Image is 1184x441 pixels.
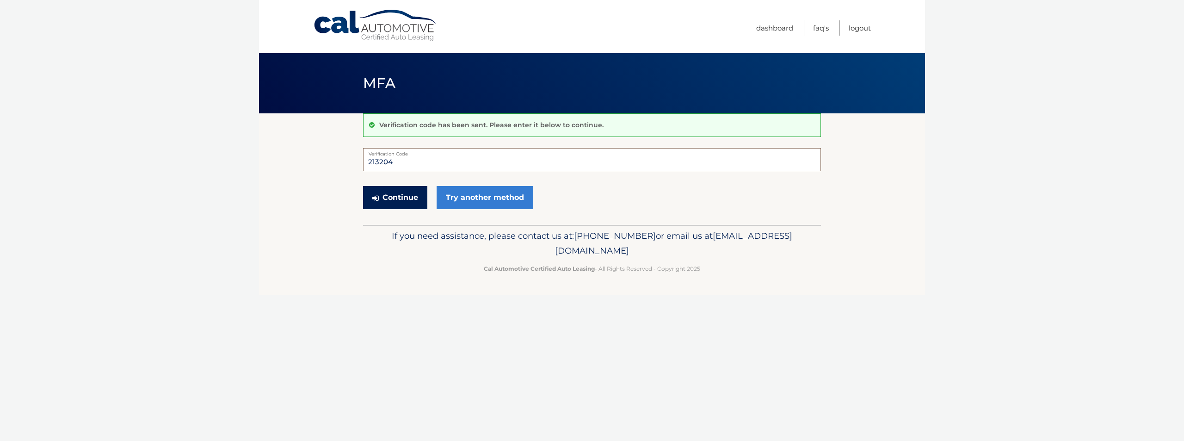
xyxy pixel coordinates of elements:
[437,186,533,209] a: Try another method
[484,265,595,272] strong: Cal Automotive Certified Auto Leasing
[379,121,604,129] p: Verification code has been sent. Please enter it below to continue.
[369,229,815,258] p: If you need assistance, please contact us at: or email us at
[363,186,427,209] button: Continue
[363,148,821,171] input: Verification Code
[813,20,829,36] a: FAQ's
[363,148,821,155] label: Verification Code
[756,20,793,36] a: Dashboard
[313,9,438,42] a: Cal Automotive
[555,230,792,256] span: [EMAIL_ADDRESS][DOMAIN_NAME]
[849,20,871,36] a: Logout
[574,230,656,241] span: [PHONE_NUMBER]
[369,264,815,273] p: - All Rights Reserved - Copyright 2025
[363,75,395,92] span: MFA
